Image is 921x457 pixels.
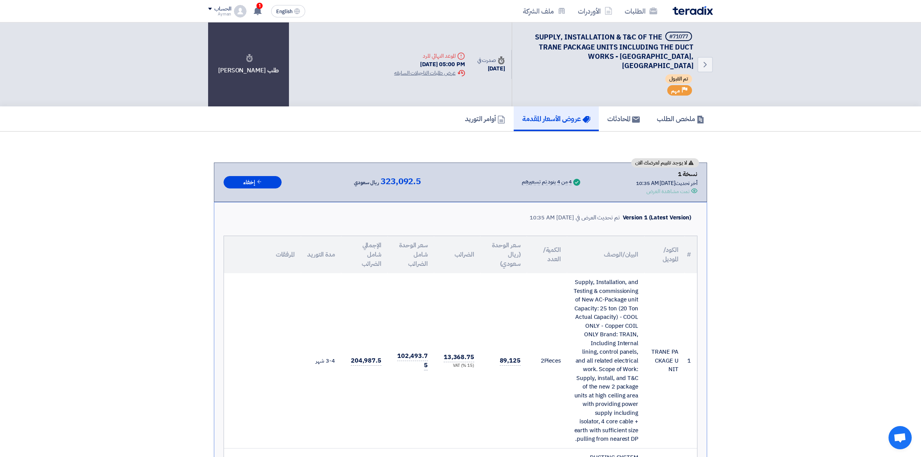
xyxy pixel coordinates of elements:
[522,114,590,123] h5: عروض الأسعار المقدمة
[646,187,690,195] div: تمت مشاهدة العرض
[440,363,474,369] div: (15 %) VAT
[665,74,692,84] span: تم القبول
[394,52,465,60] div: الموعد النهائي للرد
[567,236,644,273] th: البيان/الوصف
[636,179,697,187] div: أخر تحديث [DATE] 10:35 AM
[351,356,381,366] span: 204,987.5
[500,356,521,366] span: 89,125
[635,160,687,166] span: لا يوجد تقييم لعرضك الان
[573,278,638,443] div: Supply, Installation, and Testing & commissioning of New AC-Package unit Capacity: 25 ton (20 Ton...
[530,213,620,222] div: تم تحديث العرض في [DATE] 10:35 AM
[572,2,619,20] a: الأوردرات
[388,236,434,273] th: سعر الوحدة شامل الضرائب
[477,64,505,73] div: [DATE]
[889,426,912,449] div: Open chat
[224,176,282,189] button: إخفاء
[456,106,514,131] a: أوامر التوريد
[607,114,640,123] h5: المحادثات
[669,34,688,39] div: #71077
[394,60,465,69] div: [DATE] 05:00 PM
[394,69,465,77] div: عرض طلبات التاجيلات السابقه
[527,236,567,273] th: الكمية/العدد
[685,236,697,273] th: #
[673,6,713,15] img: Teradix logo
[354,178,379,187] span: ريال سعودي
[636,169,697,179] div: نسخة 1
[623,213,691,222] div: Version 1 (Latest Version)
[517,2,572,20] a: ملف الشركة
[224,236,301,273] th: المرفقات
[619,2,663,20] a: الطلبات
[397,351,428,370] span: 102,493.75
[521,32,694,70] h5: SUPPLY, INSTALLATION & T&C OF THE TRANE PACKAGE UNITS INCLUDING THE DUCT WORKS - HAIFA MALL, JEDDAH
[514,106,599,131] a: عروض الأسعار المقدمة
[657,114,704,123] h5: ملخص الطلب
[599,106,648,131] a: المحادثات
[208,22,289,106] div: طلب [PERSON_NAME]
[648,106,713,131] a: ملخص الطلب
[434,236,480,273] th: الضرائب
[341,236,388,273] th: الإجمالي شامل الضرائب
[465,114,505,123] h5: أوامر التوريد
[276,9,292,14] span: English
[208,12,231,16] div: Ayman
[477,56,505,64] div: صدرت في
[234,5,246,17] img: profile_test.png
[535,32,694,71] span: SUPPLY, INSTALLATION & T&C OF THE TRANE PACKAGE UNITS INCLUDING THE DUCT WORKS - [GEOGRAPHIC_DATA...
[527,273,567,448] td: Pieces
[685,273,697,448] td: 1
[522,179,572,185] div: 4 من 4 بنود تم تسعيرهم
[256,3,263,9] span: 1
[301,236,341,273] th: مدة التوريد
[541,356,544,365] span: 2
[214,6,231,12] div: الحساب
[301,273,341,448] td: 3-4 شهر
[671,87,680,94] span: مهم
[381,177,421,186] span: 323,092.5
[644,273,685,448] td: TRANE PACKAGE UNIT
[444,353,474,362] span: 13,368.75
[271,5,305,17] button: English
[480,236,527,273] th: سعر الوحدة (ريال سعودي)
[644,236,685,273] th: الكود/الموديل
